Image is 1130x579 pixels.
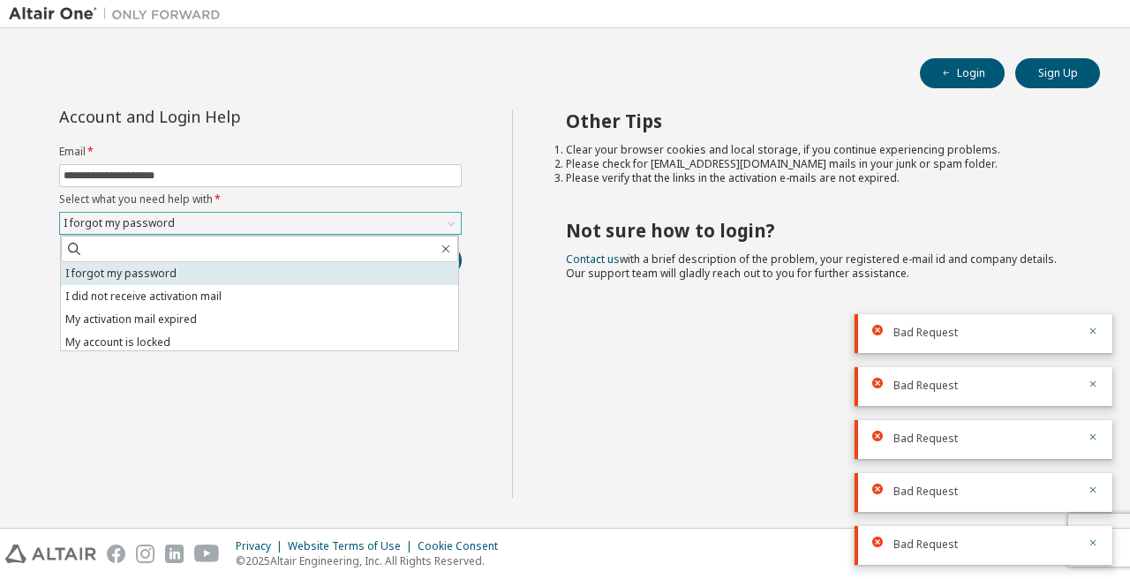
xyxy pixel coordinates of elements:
[288,539,418,553] div: Website Terms of Use
[566,109,1069,132] h2: Other Tips
[59,109,381,124] div: Account and Login Help
[61,262,458,285] li: I forgot my password
[136,545,154,563] img: instagram.svg
[60,213,461,234] div: I forgot my password
[1015,58,1100,88] button: Sign Up
[920,58,1005,88] button: Login
[418,539,508,553] div: Cookie Consent
[194,545,220,563] img: youtube.svg
[566,252,620,267] a: Contact us
[893,432,958,446] span: Bad Request
[236,539,288,553] div: Privacy
[9,5,230,23] img: Altair One
[893,485,958,499] span: Bad Request
[59,192,462,207] label: Select what you need help with
[107,545,125,563] img: facebook.svg
[566,143,1069,157] li: Clear your browser cookies and local storage, if you continue experiencing problems.
[566,171,1069,185] li: Please verify that the links in the activation e-mails are not expired.
[893,326,958,340] span: Bad Request
[5,545,96,563] img: altair_logo.svg
[236,553,508,568] p: © 2025 Altair Engineering, Inc. All Rights Reserved.
[59,145,462,159] label: Email
[566,157,1069,171] li: Please check for [EMAIL_ADDRESS][DOMAIN_NAME] mails in your junk or spam folder.
[893,538,958,552] span: Bad Request
[566,219,1069,242] h2: Not sure how to login?
[566,252,1057,281] span: with a brief description of the problem, your registered e-mail id and company details. Our suppo...
[165,545,184,563] img: linkedin.svg
[61,214,177,233] div: I forgot my password
[893,379,958,393] span: Bad Request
